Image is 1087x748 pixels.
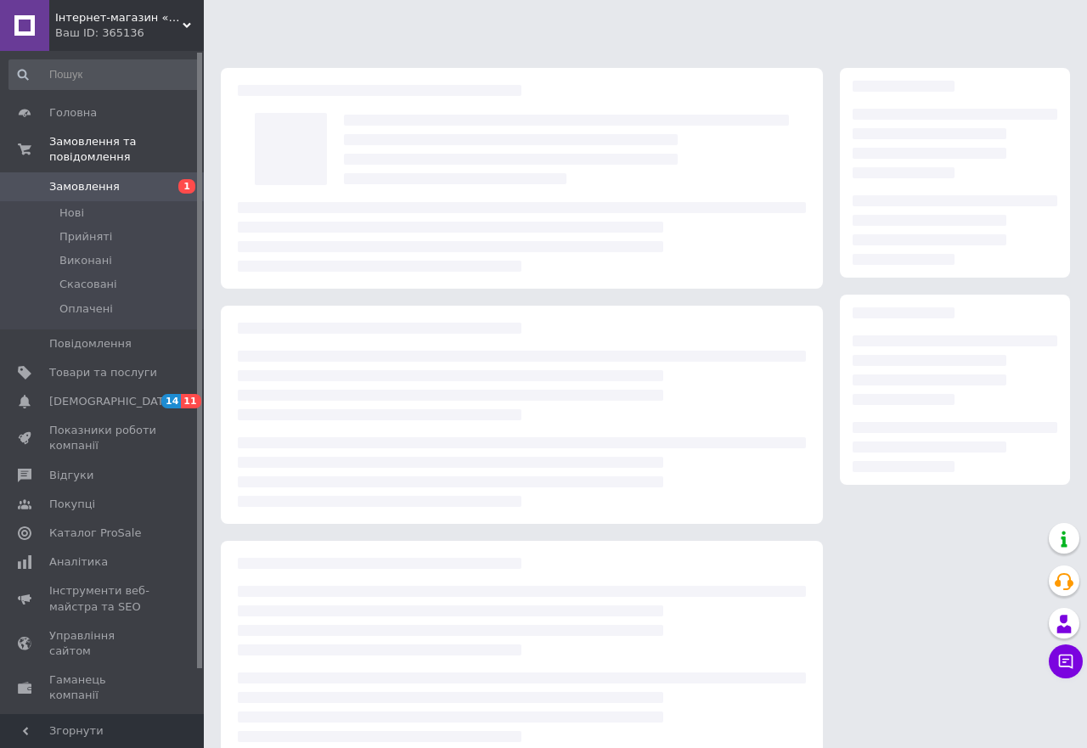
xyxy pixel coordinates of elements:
[49,583,157,614] span: Інструменти веб-майстра та SEO
[49,394,175,409] span: [DEMOGRAPHIC_DATA]
[178,179,195,194] span: 1
[8,59,200,90] input: Пошук
[59,253,112,268] span: Виконані
[161,394,181,408] span: 14
[49,628,157,659] span: Управління сайтом
[49,554,108,570] span: Аналітика
[49,497,95,512] span: Покупці
[49,134,204,165] span: Замовлення та повідомлення
[55,25,204,41] div: Ваш ID: 365136
[1049,644,1083,678] button: Чат з покупцем
[181,394,200,408] span: 11
[55,10,183,25] span: Інтернет-магазин «Велогранд»
[49,672,157,703] span: Гаманець компанії
[49,423,157,453] span: Показники роботи компанії
[49,526,141,541] span: Каталог ProSale
[49,179,120,194] span: Замовлення
[59,205,84,221] span: Нові
[49,365,157,380] span: Товари та послуги
[49,468,93,483] span: Відгуки
[49,105,97,121] span: Головна
[59,277,117,292] span: Скасовані
[49,336,132,352] span: Повідомлення
[59,301,113,317] span: Оплачені
[59,229,112,245] span: Прийняті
